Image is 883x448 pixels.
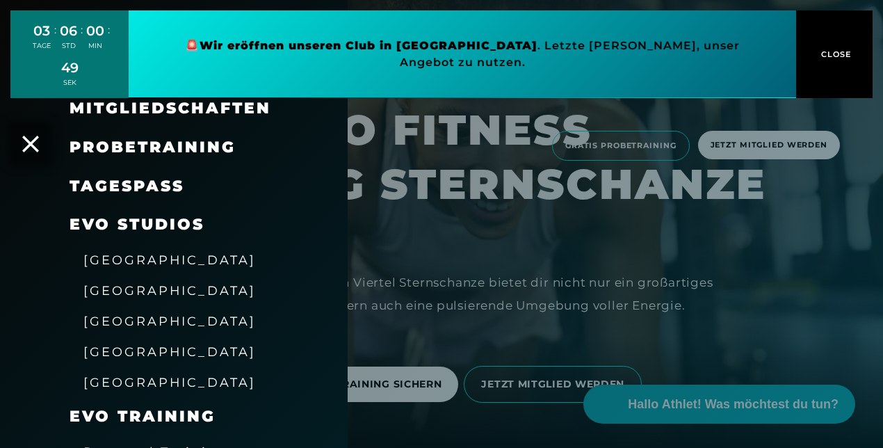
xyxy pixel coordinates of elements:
[60,21,77,41] div: 06
[61,58,79,78] div: 49
[86,41,104,51] div: MIN
[796,10,873,98] button: CLOSE
[81,22,83,59] div: :
[60,41,77,51] div: STD
[86,21,104,41] div: 00
[108,22,110,59] div: :
[33,21,51,41] div: 03
[61,78,79,88] div: SEK
[33,41,51,51] div: TAGE
[818,48,852,61] span: CLOSE
[54,22,56,59] div: :
[70,138,236,157] a: Probetraining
